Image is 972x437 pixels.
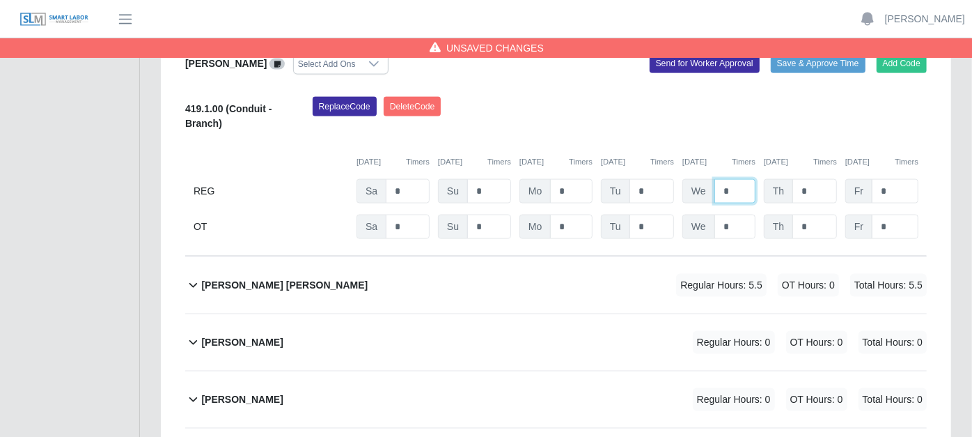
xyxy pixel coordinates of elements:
span: Fr [845,179,872,204]
span: Regular Hours: 0 [693,388,775,411]
span: Regular Hours: 0 [693,331,775,354]
div: [DATE] [356,156,430,168]
a: [PERSON_NAME] [885,12,965,26]
button: [PERSON_NAME] Regular Hours: 0 OT Hours: 0 Total Hours: 0 [185,314,927,371]
span: Total Hours: 0 [859,331,927,354]
span: Sa [356,215,386,239]
button: [PERSON_NAME] [PERSON_NAME] Regular Hours: 5.5 OT Hours: 0 Total Hours: 5.5 [185,257,927,314]
button: Timers [487,156,511,168]
span: Mo [519,215,551,239]
span: OT Hours: 0 [778,274,839,297]
div: [DATE] [764,156,837,168]
span: We [682,179,715,204]
button: Save & Approve Time [771,54,865,73]
b: 419.1.00 (Conduit - Branch) [185,103,272,129]
span: Total Hours: 5.5 [850,274,927,297]
button: Timers [569,156,593,168]
b: [PERSON_NAME] [185,58,267,69]
span: Sa [356,179,386,204]
span: OT Hours: 0 [786,388,847,411]
button: Send for Worker Approval [650,54,760,73]
button: [PERSON_NAME] Regular Hours: 0 OT Hours: 0 Total Hours: 0 [185,371,927,428]
button: Timers [813,156,837,168]
button: Timers [895,156,918,168]
span: We [682,215,715,239]
div: OT [194,215,348,239]
span: Th [764,215,793,239]
button: DeleteCode [384,97,441,116]
span: Total Hours: 0 [859,388,927,411]
button: Timers [732,156,755,168]
div: [DATE] [682,156,755,168]
div: [DATE] [519,156,593,168]
div: [DATE] [845,156,918,168]
b: [PERSON_NAME] [PERSON_NAME] [201,278,368,293]
div: [DATE] [601,156,674,168]
button: ReplaceCode [313,97,377,116]
a: View/Edit Notes [269,58,285,69]
div: REG [194,179,348,204]
span: Fr [845,215,872,239]
b: [PERSON_NAME] [201,392,283,407]
span: Unsaved Changes [446,41,544,55]
span: Regular Hours: 5.5 [676,274,767,297]
button: Add Code [877,54,927,73]
button: Timers [650,156,674,168]
span: Tu [601,179,630,204]
button: Timers [406,156,430,168]
span: Th [764,179,793,204]
span: Tu [601,215,630,239]
div: Select Add Ons [294,54,360,74]
span: Su [438,215,468,239]
img: SLM Logo [19,12,89,27]
span: Su [438,179,468,204]
span: Mo [519,179,551,204]
span: OT Hours: 0 [786,331,847,354]
div: [DATE] [438,156,511,168]
b: [PERSON_NAME] [201,335,283,350]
